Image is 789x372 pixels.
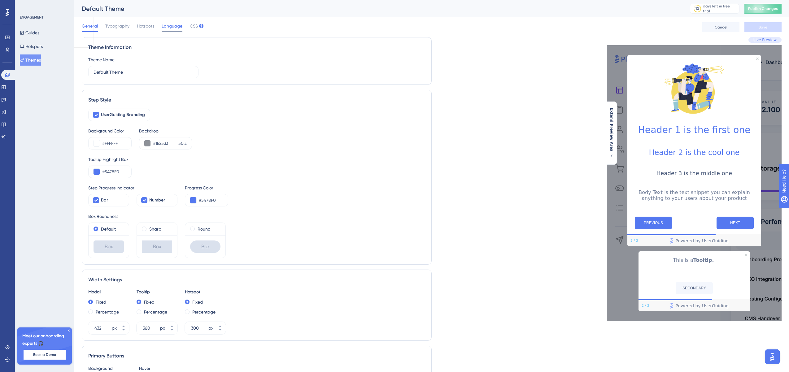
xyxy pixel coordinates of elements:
[192,308,216,316] label: Percentage
[177,140,184,147] input: %
[20,27,39,38] button: Guides
[96,298,106,306] label: Fixed
[88,352,425,360] div: Primary Buttons
[33,352,56,357] span: Book a Demo
[139,127,192,135] div: Backdrop
[190,240,220,253] div: Box
[198,225,211,233] label: Round
[693,257,714,263] b: Tooltip.
[756,58,759,60] div: Close Preview
[175,140,187,147] label: %
[88,56,115,63] div: Theme Name
[715,25,727,30] span: Cancel
[137,22,154,30] span: Hotspots
[112,324,117,332] div: px
[607,108,617,158] button: Extend Preview Area
[676,282,713,294] button: SECONDARY
[142,240,172,253] div: Box
[632,148,756,157] h2: Header 2 is the cool one
[632,189,756,201] p: Body Text is the text snippet you can explain anything to your users about your product
[82,4,674,13] div: Default Theme
[635,217,672,229] button: Previous
[643,256,745,264] p: This is a
[703,4,737,14] div: days left in free trial
[82,22,98,30] span: General
[753,37,777,42] span: Live Preview
[144,298,155,306] label: Fixed
[88,184,177,192] div: Step Progress Indicator
[166,322,177,328] button: px
[20,41,43,52] button: Hotspots
[88,127,132,135] div: Background Color
[20,15,43,20] div: ENGAGEMENT
[759,25,767,30] span: Save
[632,124,756,135] h1: Header 1 is the first one
[215,322,226,328] button: px
[744,22,782,32] button: Save
[20,54,41,66] button: Themes
[190,22,198,30] span: CSS
[101,225,116,233] label: Default
[22,332,67,347] span: Meet our onboarding experts 🎧
[118,322,129,328] button: px
[24,350,66,360] button: Book a Demo
[627,235,761,246] div: Footer
[144,308,167,316] label: Percentage
[96,308,119,316] label: Percentage
[185,288,226,296] div: Hotspot
[149,225,161,233] label: Sharp
[118,328,129,334] button: px
[143,324,159,332] input: px
[763,348,782,366] iframe: UserGuiding AI Assistant Launcher
[208,324,213,332] div: px
[215,328,226,334] button: px
[702,22,739,32] button: Cancel
[94,324,111,332] input: px
[88,213,425,220] div: Box Roundness
[642,303,649,308] div: Step 2 of 3
[676,302,729,309] span: Powered by UserGuiding
[192,298,203,306] label: Fixed
[609,108,614,151] span: Extend Preview Area
[191,324,207,332] input: px
[663,58,725,119] img: Modal Media
[632,170,756,176] h3: Header 3 is the middle one
[94,69,193,76] input: Theme Name
[88,156,425,163] div: Tooltip Highlight Box
[88,96,425,104] div: Step Style
[166,328,177,334] button: px
[695,6,699,11] div: 10
[94,240,124,253] div: Box
[88,365,132,372] div: Background
[630,238,638,243] div: Step 2 of 3
[744,4,782,14] button: Publish Changes
[88,288,129,296] div: Modal
[639,300,750,311] div: Footer
[676,237,729,244] span: Powered by UserGuiding
[101,197,108,204] span: Bar
[101,111,145,119] span: UserGuiding Branding
[717,217,754,229] button: Next
[162,22,182,30] span: Language
[745,254,748,256] div: Close Preview
[748,6,778,11] span: Publish Changes
[139,365,182,372] div: Hover
[88,44,425,51] div: Theme Information
[105,22,129,30] span: Typography
[160,324,165,332] div: px
[15,2,39,9] span: Need Help?
[137,288,177,296] div: Tooltip
[88,276,425,283] div: Width Settings
[149,197,165,204] span: Number
[185,184,228,192] div: Progress Color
